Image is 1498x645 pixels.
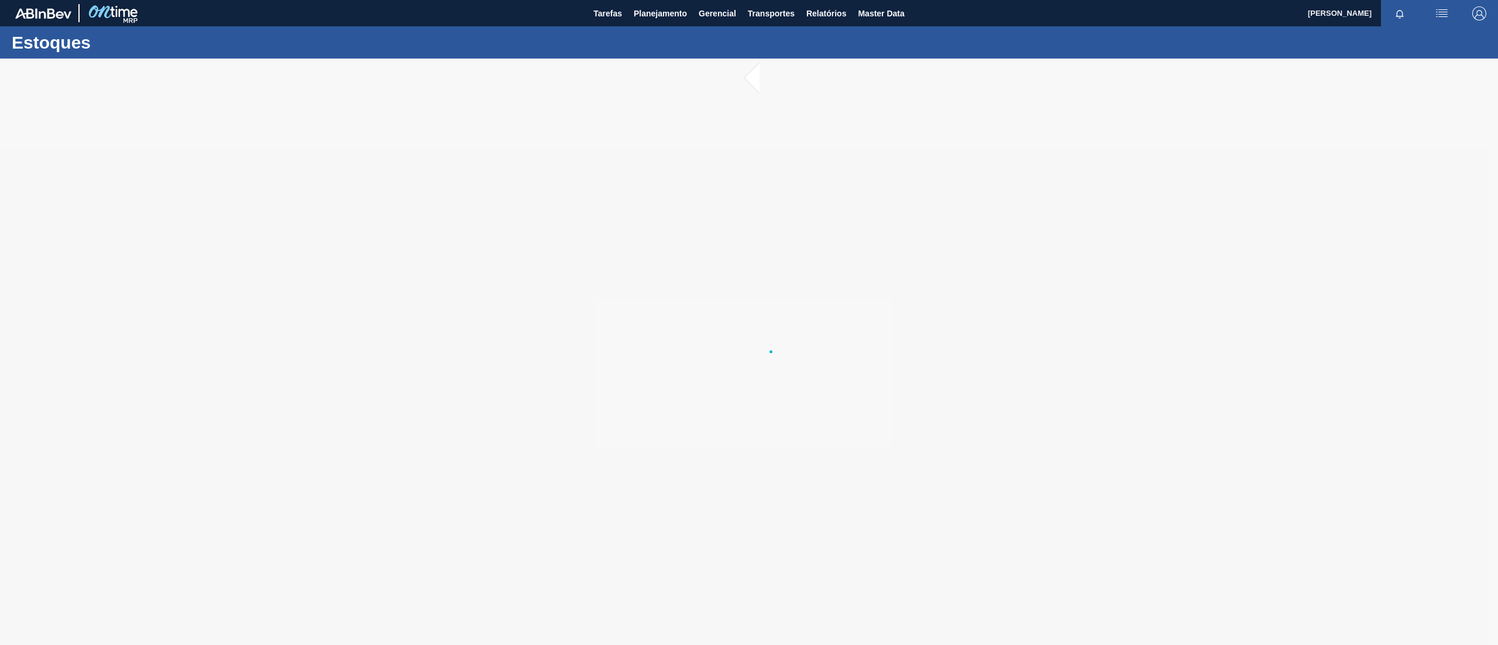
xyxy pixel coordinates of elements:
img: TNhmsLtSVTkK8tSr43FrP2fwEKptu5GPRR3wAAAABJRU5ErkJggg== [15,8,71,19]
span: Master Data [858,6,904,20]
span: Transportes [748,6,795,20]
img: Logout [1472,6,1486,20]
button: Notificações [1381,5,1418,22]
span: Relatórios [806,6,846,20]
img: userActions [1435,6,1449,20]
h1: Estoques [12,36,219,49]
span: Planejamento [634,6,687,20]
span: Tarefas [593,6,622,20]
span: Gerencial [699,6,736,20]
